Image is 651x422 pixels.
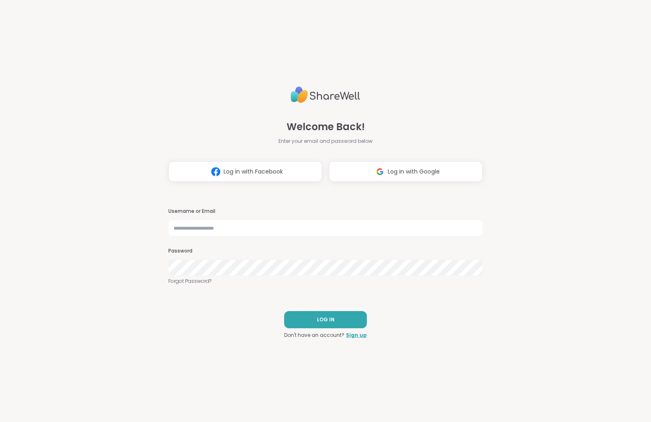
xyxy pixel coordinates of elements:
button: LOG IN [284,311,367,328]
span: LOG IN [317,316,335,323]
img: ShareWell Logo [291,83,360,106]
img: ShareWell Logomark [372,164,388,179]
button: Log in with Google [329,161,483,182]
h3: Password [168,248,483,255]
span: Don't have an account? [284,332,344,339]
h3: Username or Email [168,208,483,215]
a: Forgot Password? [168,278,483,285]
span: Log in with Google [388,167,440,176]
img: ShareWell Logomark [208,164,224,179]
a: Sign up [346,332,367,339]
button: Log in with Facebook [168,161,322,182]
span: Welcome Back! [287,120,365,134]
span: Enter your email and password below [278,138,373,145]
span: Log in with Facebook [224,167,283,176]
